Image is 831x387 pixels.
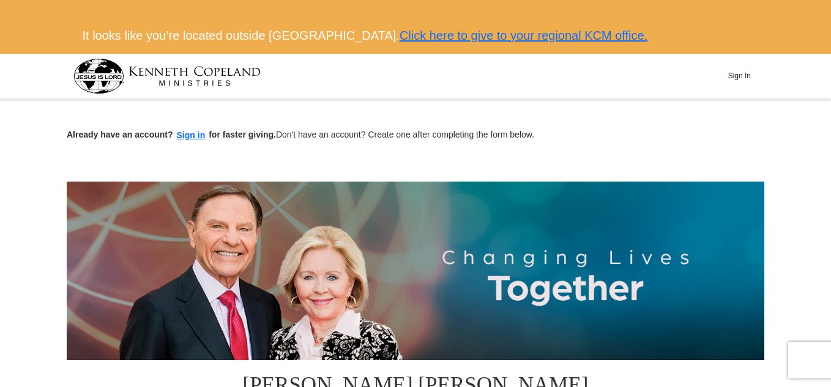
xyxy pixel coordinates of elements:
p: Don't have an account? Create one after completing the form below. [67,128,764,142]
div: It looks like you’re located outside [GEOGRAPHIC_DATA]. [73,18,758,54]
button: Sign In [721,67,758,86]
a: Click here to give to your regional KCM office. [400,29,647,42]
img: kcm-header-logo.svg [73,59,261,94]
strong: Already have an account? for faster giving. [67,130,276,139]
button: Sign in [173,128,209,142]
